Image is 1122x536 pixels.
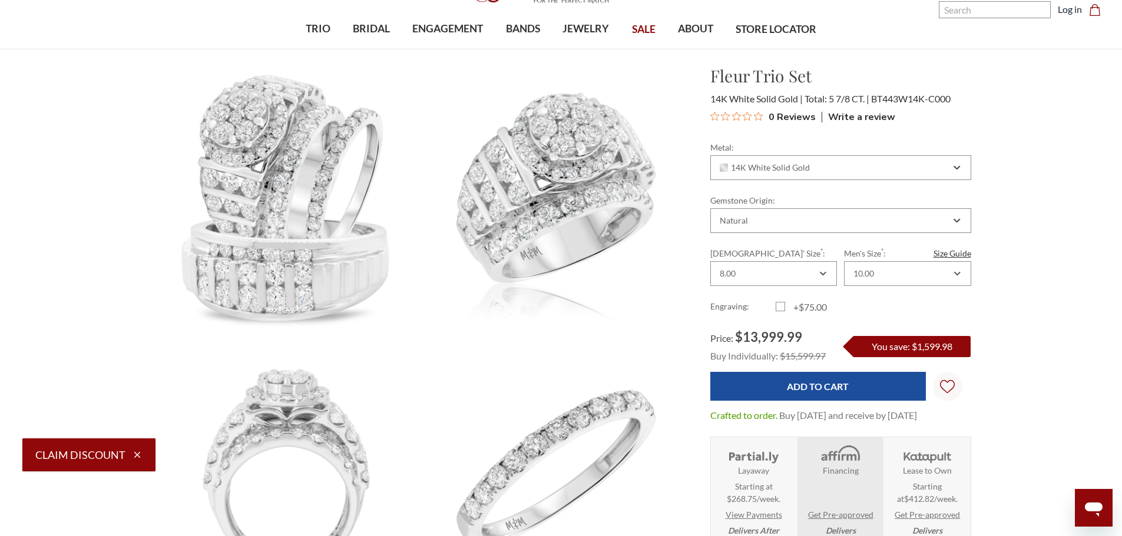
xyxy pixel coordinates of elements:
[735,329,802,345] span: $13,999.99
[667,10,724,48] a: ABOUT
[780,350,826,361] span: $15,599.97
[551,10,620,48] a: JEWELRY
[888,480,967,505] span: Starting at .
[934,247,971,259] a: Size Guide
[903,464,952,477] strong: Lease to Own
[738,464,769,477] strong: Layaway
[904,494,956,504] span: $412.82/week
[710,300,776,314] label: Engraving:
[678,21,713,36] span: ABOUT
[412,21,483,36] span: ENGAGEMENT
[939,1,1051,18] input: Search and use arrows or TAB to navigate results
[720,163,810,172] span: 14K White Solid Gold
[900,444,955,464] img: Katapult
[933,372,962,401] a: Wish Lists
[710,208,971,233] div: Combobox
[401,10,494,48] a: ENGAGEMENT
[940,342,955,431] svg: Wish Lists
[710,194,971,207] label: Gemstone Origin:
[805,93,869,104] span: Total: 5 7/8 CT.
[1075,489,1113,527] iframe: Button to launch messaging window
[727,480,780,505] span: Starting at $268.75/week.
[710,141,971,154] label: Metal:
[294,10,342,48] a: TRIO
[517,48,529,49] button: submenu toggle
[726,508,782,521] a: View Payments
[312,48,324,49] button: submenu toggle
[353,21,390,36] span: BRIDAL
[495,10,551,48] a: BANDS
[779,408,917,422] dd: Buy [DATE] and receive by [DATE]
[710,108,816,125] button: Rated 0 out of 5 stars from 0 reviews. Jump to reviews.
[895,508,960,521] a: Get Pre-approved
[823,464,859,477] strong: Financing
[844,261,971,286] div: Combobox
[726,444,781,464] img: Layaway
[808,508,873,521] a: Get Pre-approved
[710,408,777,422] dt: Crafted to order.
[1089,2,1108,16] a: Cart with 0 items
[1058,2,1082,16] a: Log in
[844,247,971,259] label: Men's Size :
[871,93,951,104] span: BT443W14K-C000
[872,341,952,352] span: You save: $1,599.98
[22,438,155,471] button: Claim Discount
[769,108,816,125] span: 0 Reviews
[632,22,656,37] span: SALE
[710,332,733,344] span: Price:
[1089,4,1101,16] svg: cart.cart_preview
[442,48,454,49] button: submenu toggle
[710,155,971,180] div: Combobox
[710,64,971,88] h1: Fleur Trio Set
[366,48,378,49] button: submenu toggle
[724,11,828,49] a: STORE LOCATOR
[710,93,803,104] span: 14K White Solid Gold
[710,261,837,286] div: Combobox
[562,21,609,36] span: JEWELRY
[822,112,895,122] div: Write a review
[776,300,841,314] label: +$75.00
[580,48,592,49] button: submenu toggle
[710,350,778,361] span: Buy Individually:
[720,216,748,225] div: Natural
[620,11,666,49] a: SALE
[506,21,540,36] span: BANDS
[813,444,868,464] img: Affirm
[342,10,401,48] a: BRIDAL
[710,372,926,401] input: Add to Cart
[306,21,330,36] span: TRIO
[152,64,421,333] img: Photo of Fleur 5 7/8 ct tw. Round Cluster Trio Set 14K White Gold [BT443W-C000]
[736,22,816,37] span: STORE LOCATOR
[720,269,736,278] div: 8.00
[422,64,691,333] img: Photo of Fleur 5 7/8 ct tw. Round Cluster Trio Set 14K White Gold [BT443WE-C000]
[690,48,701,49] button: submenu toggle
[710,247,837,259] label: [DEMOGRAPHIC_DATA]' Size :
[853,269,874,278] div: 10.00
